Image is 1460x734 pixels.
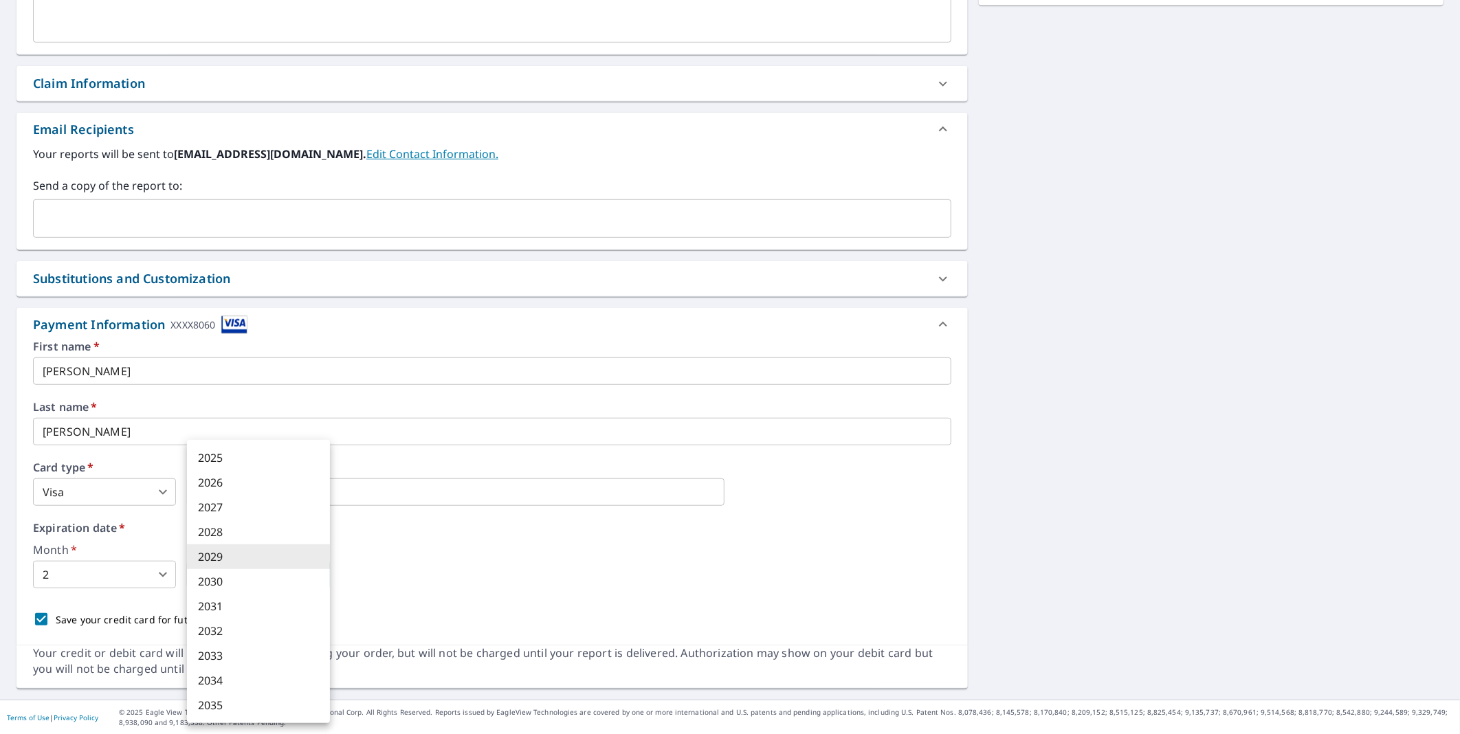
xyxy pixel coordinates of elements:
[187,544,330,569] li: 2029
[187,470,330,495] li: 2026
[187,495,330,520] li: 2027
[187,520,330,544] li: 2028
[187,569,330,594] li: 2030
[187,693,330,718] li: 2035
[187,594,330,619] li: 2031
[187,445,330,470] li: 2025
[187,619,330,643] li: 2032
[187,668,330,693] li: 2034
[187,643,330,668] li: 2033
